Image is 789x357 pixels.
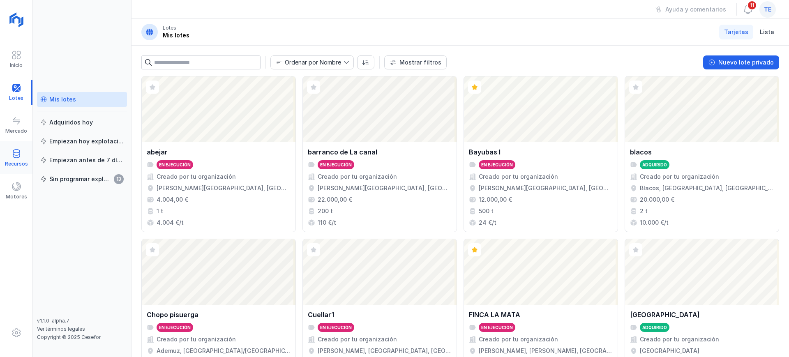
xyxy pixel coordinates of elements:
div: Chopo pisuerga [147,310,198,320]
div: 24 €/t [479,219,496,227]
span: Nombre [271,56,344,69]
div: [PERSON_NAME][GEOGRAPHIC_DATA], [GEOGRAPHIC_DATA], [GEOGRAPHIC_DATA], [GEOGRAPHIC_DATA], [GEOGRAP... [318,184,452,192]
span: Tarjetas [724,28,748,36]
div: 200 t [318,207,333,215]
div: Bayubas I [469,147,501,157]
div: blacos [630,147,652,157]
div: Adquiridos hoy [49,118,93,127]
a: Empiezan hoy explotación [37,134,127,149]
span: 11 [747,0,757,10]
div: 2 t [640,207,648,215]
div: [PERSON_NAME][GEOGRAPHIC_DATA], [GEOGRAPHIC_DATA], [GEOGRAPHIC_DATA] [157,184,291,192]
div: Mis lotes [163,31,189,39]
div: Recursos [5,161,28,167]
div: Adquirido [642,162,667,168]
div: 110 €/t [318,219,336,227]
div: 12.000,00 € [479,196,512,204]
div: En ejecución [320,162,352,168]
a: Sin programar explotación13 [37,172,127,187]
div: 4.004,00 € [157,196,188,204]
div: 20.000,00 € [640,196,674,204]
div: abejar [147,147,168,157]
div: Nuevo lote privado [718,58,774,67]
div: Creado por tu organización [640,173,719,181]
div: Motores [6,193,27,200]
a: Lista [755,25,779,39]
div: [PERSON_NAME], [GEOGRAPHIC_DATA], [GEOGRAPHIC_DATA], [GEOGRAPHIC_DATA] [318,347,452,355]
div: Copyright © 2025 Cesefor [37,334,127,341]
a: blacosAdquiridoCreado por tu organizaciónBlacos, [GEOGRAPHIC_DATA], [GEOGRAPHIC_DATA], [GEOGRAPHI... [625,76,779,232]
a: Mis lotes [37,92,127,107]
div: barranco de La canal [308,147,377,157]
div: Ordenar por Nombre [285,60,341,65]
a: Tarjetas [719,25,753,39]
span: te [764,5,771,14]
a: Adquiridos hoy [37,115,127,130]
div: Ademuz, [GEOGRAPHIC_DATA]/[GEOGRAPHIC_DATA], [GEOGRAPHIC_DATA], [GEOGRAPHIC_DATA] [157,347,291,355]
button: Nuevo lote privado [703,55,779,69]
a: Empiezan antes de 7 días [37,153,127,168]
div: En ejecución [481,162,513,168]
div: Empiezan hoy explotación [49,137,124,145]
a: Bayubas IEn ejecuciónCreado por tu organización[PERSON_NAME][GEOGRAPHIC_DATA], [GEOGRAPHIC_DATA],... [464,76,618,232]
div: Mis lotes [49,95,76,104]
div: Creado por tu organización [157,173,236,181]
div: Creado por tu organización [640,335,719,343]
button: Ayuda y comentarios [650,2,731,16]
button: Mostrar filtros [384,55,447,69]
div: En ejecución [481,325,513,330]
div: 10.000 €/t [640,219,669,227]
div: Empiezan antes de 7 días [49,156,124,164]
div: Creado por tu organización [318,335,397,343]
div: En ejecución [159,162,191,168]
div: Inicio [10,62,23,69]
div: En ejecución [159,325,191,330]
div: Ayuda y comentarios [665,5,726,14]
div: Lotes [163,25,176,31]
div: 1 t [157,207,163,215]
span: 13 [114,174,124,184]
div: [PERSON_NAME], [PERSON_NAME], [GEOGRAPHIC_DATA], [GEOGRAPHIC_DATA] [479,347,613,355]
div: Creado por tu organización [318,173,397,181]
a: abejarEn ejecuciónCreado por tu organización[PERSON_NAME][GEOGRAPHIC_DATA], [GEOGRAPHIC_DATA], [G... [141,76,296,232]
a: Ver términos legales [37,326,85,332]
div: En ejecución [320,325,352,330]
div: 500 t [479,207,494,215]
div: 4.004 €/t [157,219,184,227]
div: Cuellar1 [308,310,334,320]
div: [GEOGRAPHIC_DATA] [630,310,700,320]
div: Creado por tu organización [157,335,236,343]
div: [GEOGRAPHIC_DATA] [640,347,699,355]
div: Creado por tu organización [479,173,558,181]
div: Adquirido [642,325,667,330]
div: Mostrar filtros [399,58,441,67]
div: v1.1.0-alpha.7 [37,318,127,324]
img: logoRight.svg [6,9,27,30]
div: FINCA LA MATA [469,310,520,320]
div: Mercado [5,128,27,134]
a: barranco de La canalEn ejecuciónCreado por tu organización[PERSON_NAME][GEOGRAPHIC_DATA], [GEOGRA... [302,76,457,232]
div: Creado por tu organización [479,335,558,343]
div: Sin programar explotación [49,175,111,183]
div: [PERSON_NAME][GEOGRAPHIC_DATA], [GEOGRAPHIC_DATA], [GEOGRAPHIC_DATA] [479,184,613,192]
span: Lista [760,28,774,36]
div: Blacos, [GEOGRAPHIC_DATA], [GEOGRAPHIC_DATA], [GEOGRAPHIC_DATA] [640,184,774,192]
div: 22.000,00 € [318,196,352,204]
